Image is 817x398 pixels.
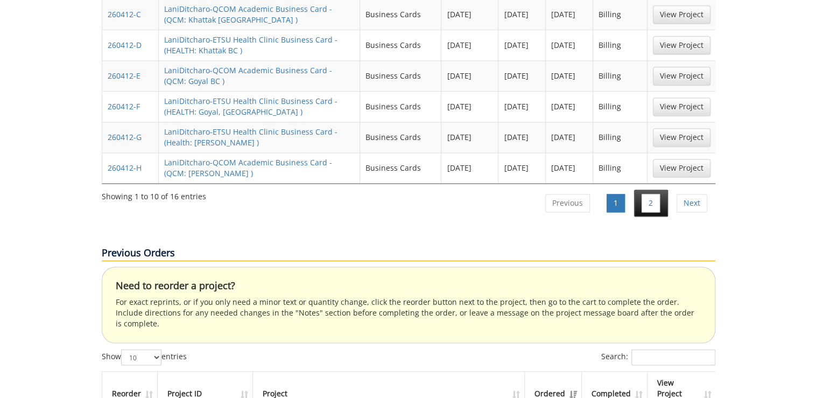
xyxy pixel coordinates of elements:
div: Showing 1 to 10 of 16 entries [102,187,206,202]
a: 260412-F [108,101,140,111]
td: Business Cards [360,152,442,183]
td: [DATE] [498,30,546,60]
td: [DATE] [441,60,498,91]
a: 260412-G [108,132,142,142]
a: View Project [653,159,710,177]
input: Search: [631,349,715,365]
td: Billing [593,30,647,60]
a: LaniDitcharo-ETSU Health Clinic Business Card - (Health: [PERSON_NAME] ) [164,127,337,148]
td: Billing [593,122,647,152]
td: [DATE] [546,122,593,152]
a: View Project [653,97,710,116]
a: Previous [545,194,590,212]
td: Billing [593,152,647,183]
a: View Project [653,36,710,54]
a: LaniDitcharo-ETSU Health Clinic Business Card - (HEALTH: Goyal, [GEOGRAPHIC_DATA] ) [164,96,337,117]
label: Show entries [102,349,187,365]
label: Search: [601,349,715,365]
td: [DATE] [441,30,498,60]
select: Showentries [121,349,161,365]
td: [DATE] [498,60,546,91]
td: [DATE] [441,152,498,183]
a: 1 [607,194,625,212]
a: LaniDitcharo-ETSU Health Clinic Business Card - (HEALTH: Khattak BC ) [164,34,337,55]
td: [DATE] [441,91,498,122]
a: 260412-H [108,163,142,173]
a: LaniDitcharo-QCOM Academic Business Card - (QCM: Khattak [GEOGRAPHIC_DATA] ) [164,4,332,25]
td: [DATE] [498,152,546,183]
p: Previous Orders [102,246,715,261]
a: LaniDitcharo-QCOM Academic Business Card - (QCM: [PERSON_NAME] ) [164,157,332,178]
a: 260412-C [108,9,141,19]
a: Next [677,194,707,212]
a: View Project [653,5,710,24]
a: 2 [642,194,660,212]
a: View Project [653,128,710,146]
td: [DATE] [498,122,546,152]
td: Business Cards [360,60,442,91]
a: LaniDitcharo-QCOM Academic Business Card - (QCM: Goyal BC ) [164,65,332,86]
td: Business Cards [360,91,442,122]
td: [DATE] [498,91,546,122]
a: 260412-D [108,40,142,50]
td: [DATE] [546,30,593,60]
td: [DATE] [546,91,593,122]
td: Billing [593,91,647,122]
h4: Need to reorder a project? [116,281,701,291]
td: [DATE] [546,152,593,183]
a: View Project [653,67,710,85]
p: For exact reprints, or if you only need a minor text or quantity change, click the reorder button... [116,297,701,329]
td: Business Cards [360,30,442,60]
td: Business Cards [360,122,442,152]
td: [DATE] [546,60,593,91]
td: [DATE] [441,122,498,152]
td: Billing [593,60,647,91]
a: 260412-E [108,71,140,81]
